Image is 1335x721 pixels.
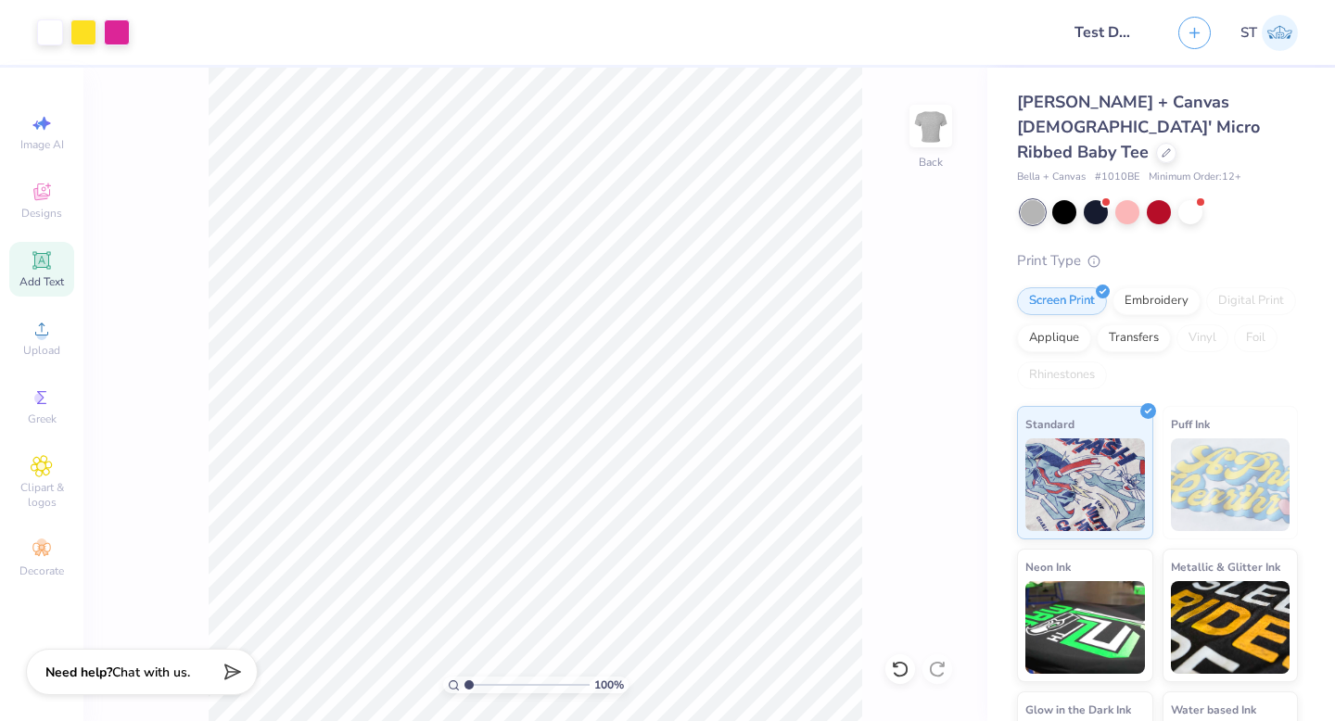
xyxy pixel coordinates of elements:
[594,677,624,693] span: 100 %
[1060,14,1151,51] input: Untitled Design
[112,664,190,681] span: Chat with us.
[1025,581,1145,674] img: Neon Ink
[45,664,112,681] strong: Need help?
[1171,438,1290,531] img: Puff Ink
[1240,15,1298,51] a: ST
[1025,557,1071,576] span: Neon Ink
[1176,324,1228,352] div: Vinyl
[1025,438,1145,531] img: Standard
[1240,22,1257,44] span: ST
[1017,170,1086,185] span: Bella + Canvas
[1112,287,1201,315] div: Embroidery
[912,108,949,145] img: Back
[1149,170,1241,185] span: Minimum Order: 12 +
[9,480,74,510] span: Clipart & logos
[1025,700,1131,719] span: Glow in the Dark Ink
[1171,557,1280,576] span: Metallic & Glitter Ink
[1171,581,1290,674] img: Metallic & Glitter Ink
[19,563,64,578] span: Decorate
[19,274,64,289] span: Add Text
[1017,91,1260,163] span: [PERSON_NAME] + Canvas [DEMOGRAPHIC_DATA]' Micro Ribbed Baby Tee
[1206,287,1296,315] div: Digital Print
[1095,170,1139,185] span: # 1010BE
[1017,361,1107,389] div: Rhinestones
[1025,414,1074,434] span: Standard
[1097,324,1171,352] div: Transfers
[1017,250,1298,272] div: Print Type
[1234,324,1278,352] div: Foil
[1017,324,1091,352] div: Applique
[21,206,62,221] span: Designs
[919,154,943,171] div: Back
[28,411,57,426] span: Greek
[1171,414,1210,434] span: Puff Ink
[1017,287,1107,315] div: Screen Print
[1262,15,1298,51] img: Shreya Tewari
[23,343,60,358] span: Upload
[20,137,64,152] span: Image AI
[1171,700,1256,719] span: Water based Ink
